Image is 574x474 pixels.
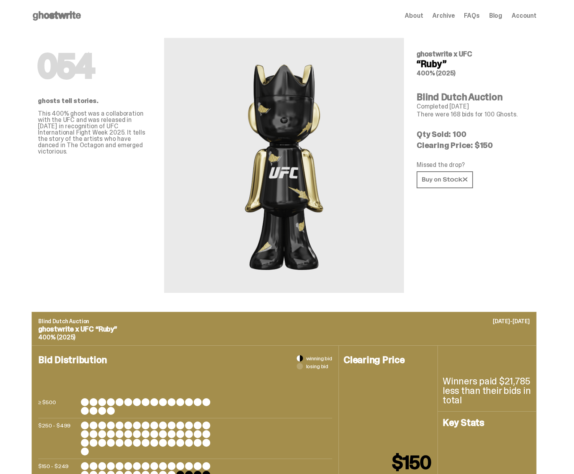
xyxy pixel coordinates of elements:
a: Blog [489,13,502,19]
a: FAQs [464,13,479,19]
p: $150 [392,453,431,472]
img: UFC&ldquo;Ruby&rdquo; [237,57,331,274]
a: Archive [432,13,454,19]
a: Account [512,13,537,19]
h1: 054 [38,51,151,82]
p: This 400% ghost was a collaboration with the UFC and was released in [DATE] in recognition of UFC... [38,111,151,155]
h4: Clearing Price [344,355,433,365]
p: Qty Sold: 100 [417,130,530,138]
p: ≥ $500 [38,398,78,415]
p: Winners paid $21,785 less than their bids in total [443,377,531,405]
span: winning bid [306,356,332,361]
h4: “Ruby” [417,59,530,69]
span: 400% (2025) [417,69,456,77]
p: [DATE]-[DATE] [493,318,530,324]
p: There were 168 bids for 100 Ghosts. [417,111,530,118]
p: Clearing Price: $150 [417,141,530,149]
h4: Blind Dutch Auction [417,92,530,102]
span: 400% (2025) [38,333,75,341]
p: ghosts tell stories. [38,98,151,104]
a: About [405,13,423,19]
span: ghostwrite x UFC [417,49,472,59]
p: Completed [DATE] [417,103,530,110]
h4: Key Stats [443,418,531,427]
p: Missed the drop? [417,162,530,168]
span: losing bid [306,363,329,369]
p: $250 - $499 [38,422,78,455]
p: ghostwrite x UFC “Ruby” [38,326,530,333]
p: Blind Dutch Auction [38,318,530,324]
h4: Bid Distribution [38,355,332,390]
